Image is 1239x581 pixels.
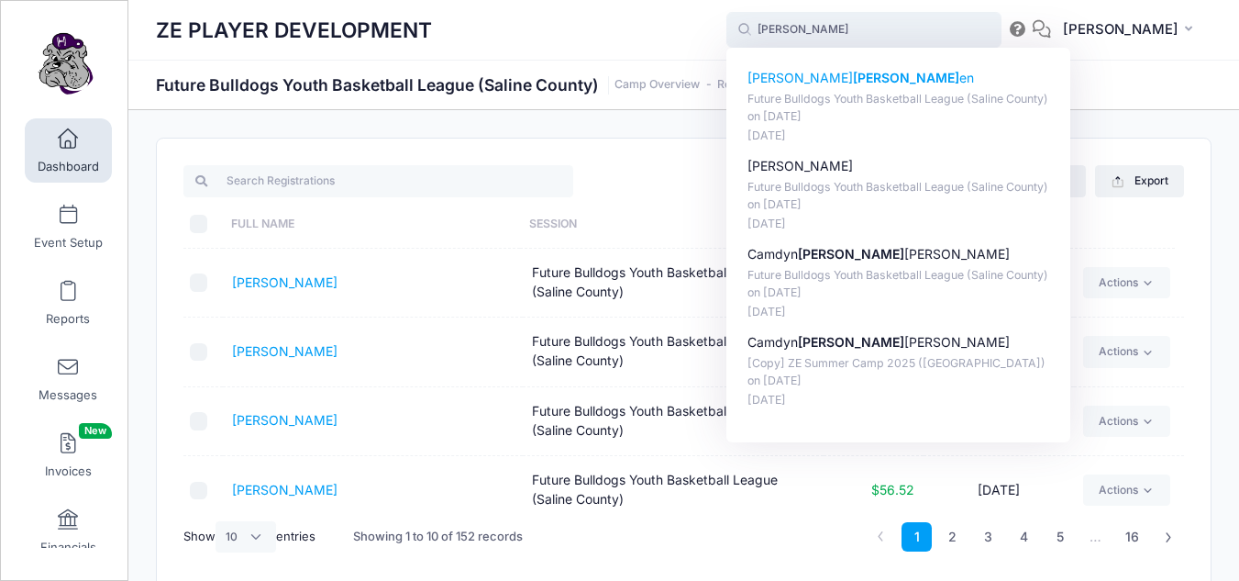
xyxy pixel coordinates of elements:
[523,249,823,318] td: Future Bulldogs Youth Basketball League (Saline County)
[747,304,1050,321] p: [DATE]
[216,521,276,553] select: Showentries
[747,333,1050,352] p: Camdyn [PERSON_NAME]
[871,482,914,497] span: $56.52
[523,387,823,456] td: Future Bulldogs Youth Basketball League (Saline County)
[45,464,92,479] span: Invoices
[1083,475,1170,506] a: Actions
[34,235,103,251] span: Event Setup
[25,195,112,259] a: Event Setup
[1095,165,1184,196] button: Export
[156,9,432,51] h1: ZE PLAYER DEVELOPMENT
[46,311,90,327] span: Reports
[726,12,1001,49] input: Search by First Name, Last Name, or Email...
[520,200,817,249] th: Session: activate to sort column ascending
[40,540,96,555] span: Financials
[25,499,112,564] a: Financials
[747,157,1050,176] p: [PERSON_NAME]
[1083,406,1170,437] a: Actions
[924,456,1074,525] td: [DATE]
[798,334,904,350] strong: [PERSON_NAME]
[232,482,337,497] a: [PERSON_NAME]
[1051,9,1211,51] button: [PERSON_NAME]
[25,118,112,183] a: Dashboard
[717,78,803,92] a: Registration List
[38,159,99,174] span: Dashboard
[747,216,1050,233] p: [DATE]
[25,271,112,335] a: Reports
[747,245,1050,264] p: Camdyn [PERSON_NAME]
[1,19,129,106] a: ZE PLAYER DEVELOPMENT
[232,343,337,359] a: [PERSON_NAME]
[1083,267,1170,298] a: Actions
[1063,19,1178,39] span: [PERSON_NAME]
[747,267,1050,301] p: Future Bulldogs Youth Basketball League (Saline County) on [DATE]
[232,274,337,290] a: [PERSON_NAME]
[1083,336,1170,367] a: Actions
[747,128,1050,145] p: [DATE]
[31,28,100,97] img: ZE PLAYER DEVELOPMENT
[353,516,523,558] div: Showing 1 to 10 of 152 records
[223,200,520,249] th: Full Name: activate to sort column ascending
[747,355,1050,389] p: [Copy] ZE Summer Camp 2025 ([GEOGRAPHIC_DATA]) on [DATE]
[973,522,1003,553] a: 3
[1045,522,1075,553] a: 5
[747,69,1050,88] p: [PERSON_NAME] en
[902,522,932,553] a: 1
[798,246,904,262] strong: [PERSON_NAME]
[25,347,112,411] a: Messages
[183,521,315,553] label: Show entries
[25,423,112,487] a: InvoicesNew
[156,75,803,95] h1: Future Bulldogs Youth Basketball League (Saline County)
[747,179,1050,213] p: Future Bulldogs Youth Basketball League (Saline County) on [DATE]
[523,318,823,386] td: Future Bulldogs Youth Basketball League (Saline County)
[1009,522,1039,553] a: 4
[747,91,1050,125] p: Future Bulldogs Youth Basketball League (Saline County) on [DATE]
[79,423,112,439] span: New
[614,78,700,92] a: Camp Overview
[232,412,337,428] a: [PERSON_NAME]
[937,522,968,553] a: 2
[747,392,1050,409] p: [DATE]
[853,70,959,85] strong: [PERSON_NAME]
[523,456,823,525] td: Future Bulldogs Youth Basketball League (Saline County)
[1116,522,1148,553] a: 16
[183,165,573,196] input: Search Registrations
[39,387,97,403] span: Messages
